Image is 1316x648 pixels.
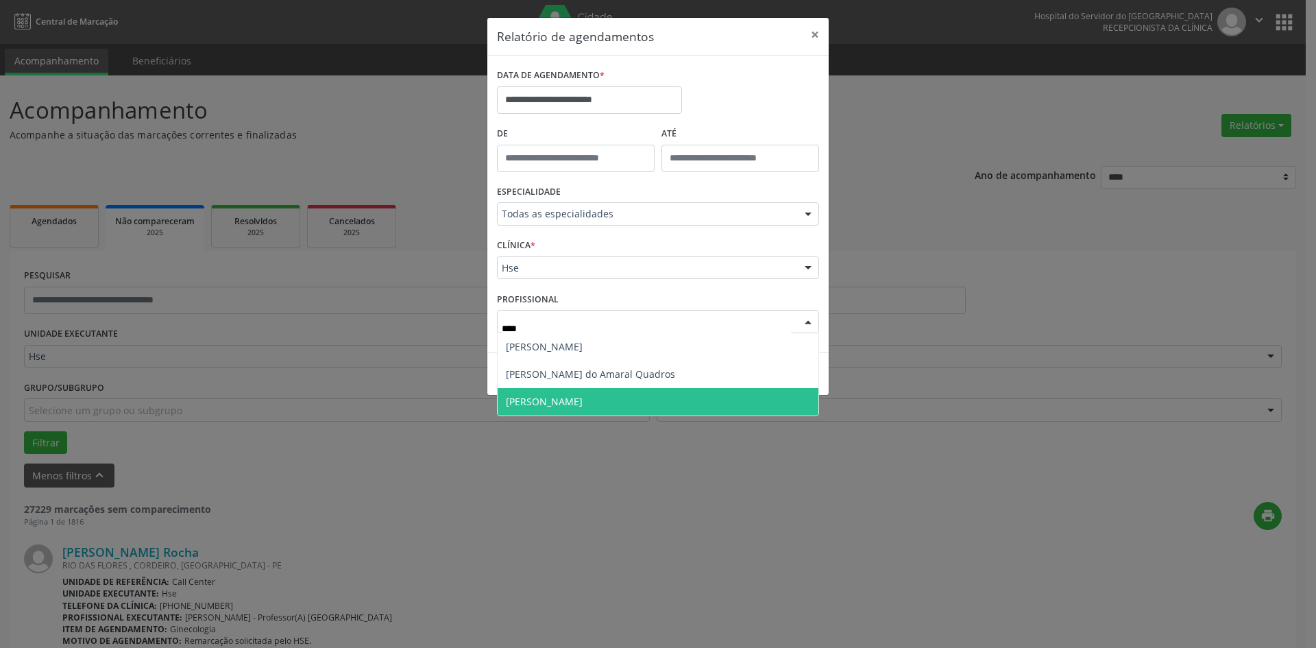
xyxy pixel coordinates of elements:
[502,261,791,275] span: Hse
[502,207,791,221] span: Todas as especialidades
[497,182,561,203] label: ESPECIALIDADE
[506,368,675,381] span: [PERSON_NAME] do Amaral Quadros
[506,395,583,408] span: [PERSON_NAME]
[506,340,583,353] span: [PERSON_NAME]
[801,18,829,51] button: Close
[497,65,605,86] label: DATA DE AGENDAMENTO
[497,289,559,310] label: PROFISSIONAL
[497,123,655,145] label: De
[497,235,535,256] label: CLÍNICA
[497,27,654,45] h5: Relatório de agendamentos
[661,123,819,145] label: ATÉ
